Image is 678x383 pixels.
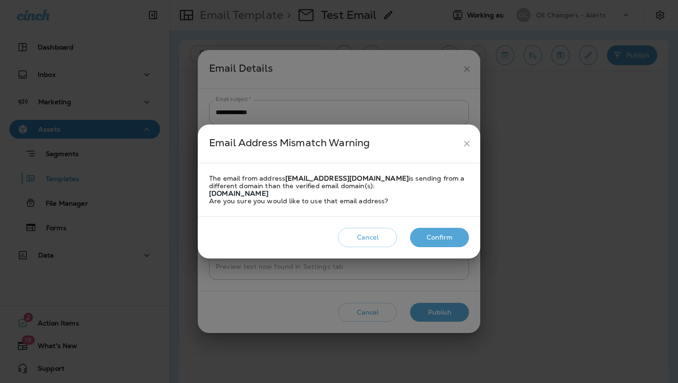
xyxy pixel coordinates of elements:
[285,174,409,183] strong: [EMAIL_ADDRESS][DOMAIN_NAME]
[338,228,397,247] button: Cancel
[209,135,458,152] div: Email Address Mismatch Warning
[209,175,469,205] div: The email from address is sending from a different domain than the verified email domain(s): Are ...
[458,135,476,152] button: close
[209,189,268,198] strong: [DOMAIN_NAME]
[410,228,469,247] button: Confirm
